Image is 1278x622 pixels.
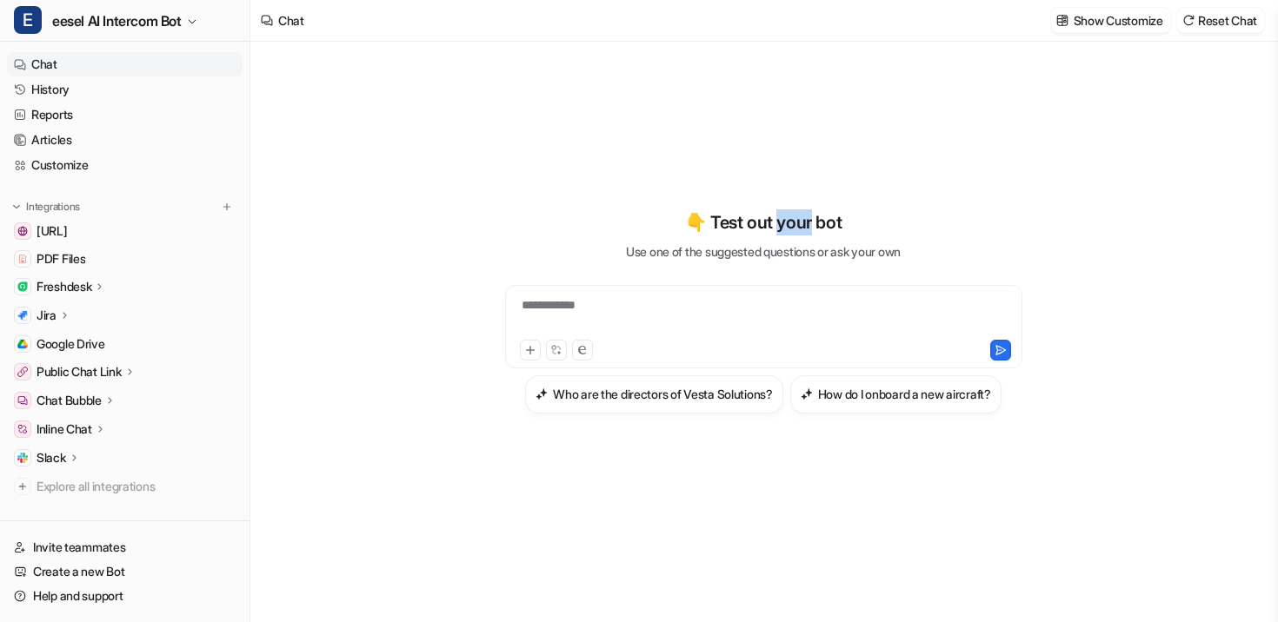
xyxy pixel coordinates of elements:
[17,453,28,463] img: Slack
[7,247,243,271] a: PDF FilesPDF Files
[790,375,1002,414] button: How do I onboard a new aircraft?How do I onboard a new aircraft?
[7,332,243,356] a: Google DriveGoogle Drive
[7,52,243,76] a: Chat
[37,392,102,409] p: Chat Bubble
[37,222,68,240] span: [URL]
[17,395,28,406] img: Chat Bubble
[37,335,105,353] span: Google Drive
[7,535,243,559] a: Invite teammates
[685,209,842,235] p: 👇 Test out your bot
[1177,8,1264,33] button: Reset Chat
[1182,14,1195,27] img: reset
[37,250,85,268] span: PDF Files
[7,474,243,499] a: Explore all integrations
[17,367,28,377] img: Public Chat Link
[818,385,991,403] h3: How do I onboard a new aircraft?
[626,242,901,261] p: Use one of the suggested questions or ask your own
[525,375,783,414] button: Who are the directors of Vesta Solutions?Who are the directors of Vesta Solutions?
[7,559,243,584] a: Create a new Bot
[10,201,23,213] img: expand menu
[7,153,243,177] a: Customize
[17,281,28,292] img: Freshdesk
[17,339,28,349] img: Google Drive
[1056,14,1068,27] img: customize
[17,254,28,264] img: PDF Files
[14,6,42,34] span: E
[1051,8,1170,33] button: Show Customize
[37,473,236,500] span: Explore all integrations
[801,387,813,400] img: How do I onboard a new aircraft?
[17,310,28,321] img: Jira
[17,424,28,434] img: Inline Chat
[7,77,243,102] a: History
[7,128,243,152] a: Articles
[7,103,243,127] a: Reports
[37,307,57,324] p: Jira
[14,478,31,495] img: explore all integrations
[37,278,91,295] p: Freshdesk
[7,584,243,608] a: Help and support
[221,201,233,213] img: menu_add.svg
[278,11,304,30] div: Chat
[37,449,66,467] p: Slack
[1074,11,1163,30] p: Show Customize
[7,198,85,215] button: Integrations
[17,226,28,236] img: dashboard.eesel.ai
[536,387,548,400] img: Who are the directors of Vesta Solutions?
[52,9,182,33] span: eesel AI Intercom Bot
[26,200,80,214] p: Integrations
[37,363,122,380] p: Public Chat Link
[553,385,773,403] h3: Who are the directors of Vesta Solutions?
[7,219,243,243] a: dashboard.eesel.ai[URL]
[37,420,92,438] p: Inline Chat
